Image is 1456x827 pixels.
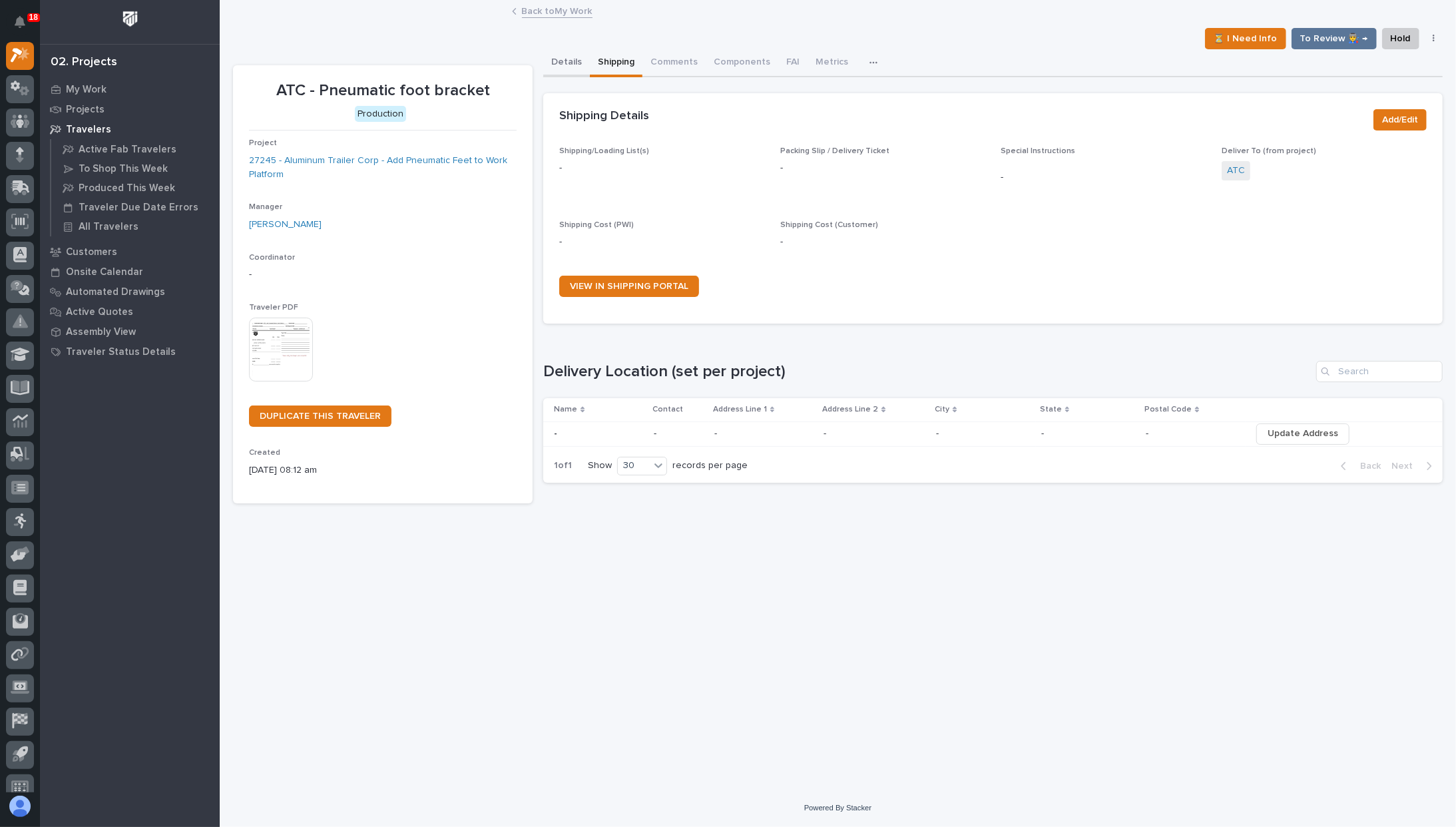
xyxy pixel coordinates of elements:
a: To Shop This Week [51,159,220,178]
p: - [780,235,985,249]
p: 18 [29,13,38,22]
button: ⏳ I Need Info [1205,28,1286,49]
span: Special Instructions [1001,147,1076,155]
p: City [935,402,949,417]
p: - [780,161,985,175]
p: [DATE] 08:12 am [249,463,517,477]
a: 27245 - Aluminum Trailer Corp - Add Pneumatic Feet to Work Platform [249,154,517,182]
button: To Review 👨‍🏭 → [1292,28,1377,49]
span: Traveler PDF [249,304,298,312]
p: To Shop This Week [79,163,168,175]
a: Back toMy Work [522,3,593,18]
button: Components [706,49,778,77]
p: - [654,428,704,439]
span: Shipping Cost (PWI) [559,221,634,229]
a: DUPLICATE THIS TRAVELER [249,406,391,427]
a: Automated Drawings [40,282,220,302]
button: Update Address [1256,423,1349,445]
p: records per page [672,460,748,471]
tr: -- --- -- -- -- -- Update Address [543,421,1443,446]
p: Show [588,460,612,471]
span: VIEW IN SHIPPING PORTAL [570,282,688,291]
button: Add/Edit [1373,109,1427,131]
button: users-avatar [6,792,34,820]
p: Address Line 1 [713,402,767,417]
p: - [714,425,720,439]
p: Contact [652,402,683,417]
span: Shipping/Loading List(s) [559,147,649,155]
span: Manager [249,203,282,211]
h2: Shipping Details [559,109,649,124]
p: Assembly View [66,326,136,338]
p: - [554,425,560,439]
a: Travelers [40,119,220,139]
h1: Delivery Location (set per project) [543,362,1311,382]
p: Active Fab Travelers [79,144,176,156]
span: Coordinator [249,254,295,262]
span: Deliver To (from project) [1222,147,1316,155]
div: Notifications18 [17,16,34,37]
span: Back [1352,460,1381,472]
p: Name [554,402,577,417]
p: - [559,235,764,249]
div: 02. Projects [51,55,117,70]
p: Address Line 2 [822,402,878,417]
p: Traveler Status Details [66,346,176,358]
p: Traveler Due Date Errors [79,202,198,214]
a: Active Quotes [40,302,220,322]
span: DUPLICATE THIS TRAVELER [260,412,381,421]
p: 1 of 1 [543,449,583,482]
a: Active Fab Travelers [51,140,220,158]
input: Search [1316,361,1443,382]
p: Customers [66,246,117,258]
p: Postal Code [1144,402,1192,417]
p: - [559,161,764,175]
p: State [1040,402,1062,417]
a: Customers [40,242,220,262]
img: Workspace Logo [118,7,142,31]
span: Next [1391,460,1421,472]
button: Shipping [590,49,642,77]
p: Automated Drawings [66,286,165,298]
span: To Review 👨‍🏭 → [1300,31,1368,47]
a: Traveler Status Details [40,342,220,362]
span: Shipping Cost (Customer) [780,221,878,229]
span: Project [249,139,277,147]
p: - [824,425,829,439]
div: 30 [618,459,650,473]
p: Travelers [66,124,111,136]
p: Onsite Calendar [66,266,143,278]
span: Packing Slip / Delivery Ticket [780,147,889,155]
a: Assembly View [40,322,220,342]
p: Active Quotes [66,306,133,318]
button: Metrics [808,49,856,77]
a: Produced This Week [51,178,220,197]
p: - [1041,425,1047,439]
button: Hold [1382,28,1419,49]
button: FAI [778,49,808,77]
p: All Travelers [79,221,138,233]
a: ATC [1227,164,1245,178]
a: VIEW IN SHIPPING PORTAL [559,276,699,297]
a: Powered By Stacker [804,804,871,812]
p: - [1146,425,1151,439]
a: All Travelers [51,217,220,236]
span: ⏳ I Need Info [1214,31,1278,47]
button: Comments [642,49,706,77]
button: Notifications [6,8,34,36]
button: Back [1330,460,1386,472]
p: My Work [66,84,107,96]
div: Production [355,106,406,123]
span: Update Address [1268,425,1338,441]
p: ATC - Pneumatic foot bracket [249,81,517,101]
a: [PERSON_NAME] [249,218,322,232]
span: Hold [1391,31,1411,47]
span: Add/Edit [1382,112,1418,128]
p: - [936,425,941,439]
a: Onsite Calendar [40,262,220,282]
a: Projects [40,99,220,119]
p: - [249,268,517,282]
p: Projects [66,104,105,116]
a: Traveler Due Date Errors [51,198,220,216]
